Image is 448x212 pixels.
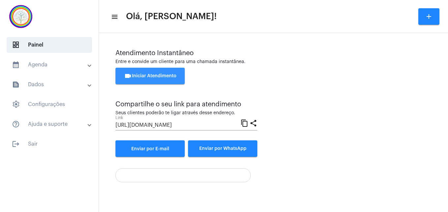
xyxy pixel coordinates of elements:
[115,50,432,57] div: Atendimento Instantâneo
[4,57,99,73] mat-expansion-panel-header: sidenav iconAgenda
[111,13,117,21] mat-icon: sidenav icon
[5,3,36,30] img: c337f8d0-2252-6d55-8527-ab50248c0d14.png
[115,140,185,157] a: Enviar por E-mail
[425,13,433,20] mat-icon: add
[12,100,20,108] span: sidenav icon
[12,61,88,69] mat-panel-title: Agenda
[131,147,169,151] span: Enviar por E-mail
[115,68,185,84] button: Iniciar Atendimento
[12,140,20,148] mat-icon: sidenav icon
[249,119,257,127] mat-icon: share
[188,140,257,157] button: Enviar por WhatsApp
[7,136,92,152] span: Sair
[124,72,132,80] mat-icon: videocam
[12,61,20,69] mat-icon: sidenav icon
[4,116,99,132] mat-expansion-panel-header: sidenav iconAjuda e suporte
[126,11,217,22] span: Olá, [PERSON_NAME]!
[199,146,246,151] span: Enviar por WhatsApp
[12,81,20,88] mat-icon: sidenav icon
[240,119,248,127] mat-icon: content_copy
[115,59,432,64] div: Entre e convide um cliente para uma chamada instantânea.
[4,77,99,92] mat-expansion-panel-header: sidenav iconDados
[12,120,88,128] mat-panel-title: Ajuda e suporte
[12,120,20,128] mat-icon: sidenav icon
[7,37,92,53] span: Painel
[12,81,88,88] mat-panel-title: Dados
[7,96,92,112] span: Configurações
[124,74,176,78] span: Iniciar Atendimento
[12,41,20,49] span: sidenav icon
[115,101,257,108] div: Compartilhe o seu link para atendimento
[115,111,257,116] div: Seus clientes poderão te ligar através desse endereço.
